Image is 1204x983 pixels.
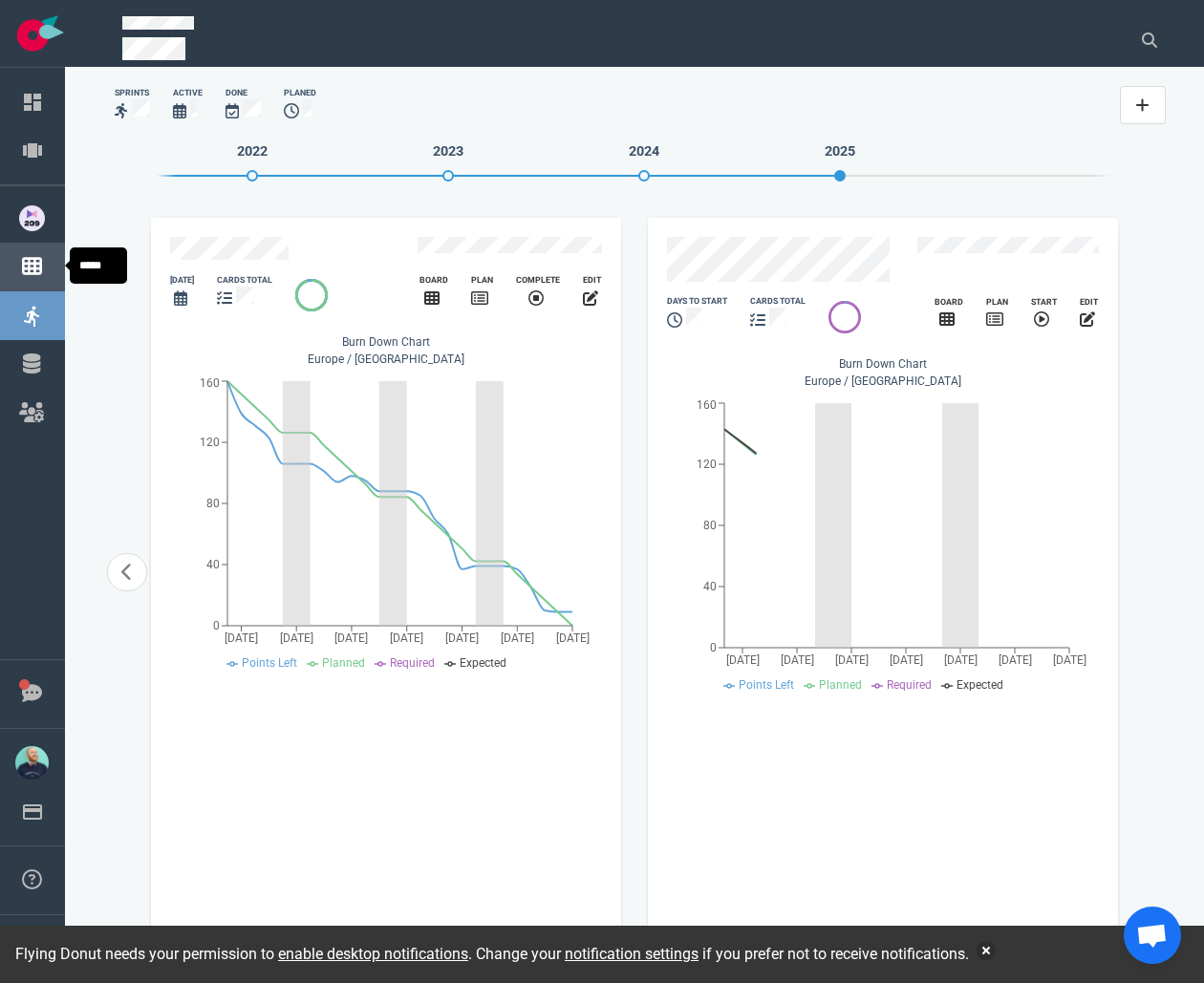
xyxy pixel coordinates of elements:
tspan: [DATE] [501,631,534,645]
tspan: 40 [206,559,220,572]
tspan: 160 [697,398,717,412]
div: Done [226,87,261,99]
span: Required [390,656,435,670]
tspan: [DATE] [445,631,479,645]
span: Planned [322,656,365,670]
tspan: [DATE] [890,652,923,666]
span: Burn Down Chart [839,357,927,371]
div: Active [173,87,203,99]
tspan: [DATE] [999,652,1032,666]
span: Expected [460,656,506,670]
tspan: [DATE] [391,631,424,645]
tspan: [DATE] [781,652,814,666]
div: Board [419,274,448,287]
tspan: [DATE] [556,631,590,645]
tspan: [DATE] [225,631,258,645]
a: notification settings [565,945,699,963]
tspan: [DATE] [944,652,978,666]
div: Board [935,296,963,309]
span: 2022 [237,143,268,160]
div: Europe / [GEOGRAPHIC_DATA] [667,355,1098,394]
div: Complete [516,274,560,287]
tspan: [DATE] [280,631,313,645]
span: Required [887,678,932,692]
div: edit [583,274,602,287]
tspan: 120 [697,458,717,471]
span: 2023 [433,143,463,160]
tspan: 0 [213,620,220,633]
tspan: [DATE] [835,652,869,666]
div: cards total [750,295,806,308]
a: Board [935,296,963,331]
a: enable desktop notifications [278,945,468,963]
span: Planned [819,678,862,692]
div: [DATE] [170,274,194,287]
div: slide 9 of 10 [138,204,634,940]
div: cards total [217,274,272,287]
section: carousel-slider [138,204,1131,940]
span: 2025 [825,143,855,160]
tspan: 120 [200,437,220,450]
div: Europe / [GEOGRAPHIC_DATA] [170,333,601,372]
div: slide 10 of 10 [634,204,1131,940]
div: Planed [284,87,316,99]
tspan: 80 [206,498,220,511]
div: Start [1031,296,1057,309]
span: Points Left [739,678,794,692]
div: Sprints [115,87,150,99]
tspan: [DATE] [1053,652,1086,666]
span: . Change your if you prefer not to receive notifications. [468,945,969,963]
span: Burn Down Chart [342,335,430,349]
span: Points Left [242,656,297,670]
tspan: [DATE] [726,652,760,666]
tspan: 0 [710,641,717,654]
tspan: 80 [703,519,717,532]
tspan: 40 [703,580,717,593]
tspan: [DATE] [335,631,369,645]
a: Board [419,274,448,310]
span: Flying Donut needs your permission to [15,945,468,963]
div: days to start [667,295,727,308]
div: Plan [986,296,1008,309]
div: Plan [471,274,493,287]
span: Expected [957,678,1003,692]
div: edit [1080,296,1099,309]
span: 2024 [629,143,659,160]
tspan: 160 [200,377,220,391]
div: Ouvrir le chat [1124,907,1181,964]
